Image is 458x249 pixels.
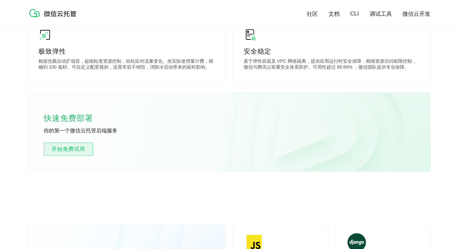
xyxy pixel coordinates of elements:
a: CLI [350,11,359,17]
a: 微信云托管 [28,15,81,21]
a: 社区 [307,10,318,18]
a: 微信云开发 [402,10,430,18]
p: 安全稳定 [244,47,420,56]
p: 基于弹性容器及 VPC 网络隔离，提供应用运行时安全保障，精细资源访问权限控制，微信与腾讯云双重安全体系防护。可用性超过 99.99% ，微信团队提供专业保障。 [244,58,420,72]
a: 文档 [328,10,340,18]
p: 根据负载自动扩缩容，超细粒度资源控制，轻松应对流量变化。按实际使用量计费，精确到 100 毫秒。可自定义配置规则，设置常驻不销毁，消除冷启动带来的延时影响。 [38,58,215,72]
p: 你的第一个微信云托管后端服务 [44,127,142,135]
p: 极致弹性 [38,47,215,56]
span: 开始免费试用 [44,145,93,153]
a: 调试工具 [370,10,392,18]
img: 微信云托管 [28,7,81,20]
p: 快速免费部署 [44,112,109,125]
